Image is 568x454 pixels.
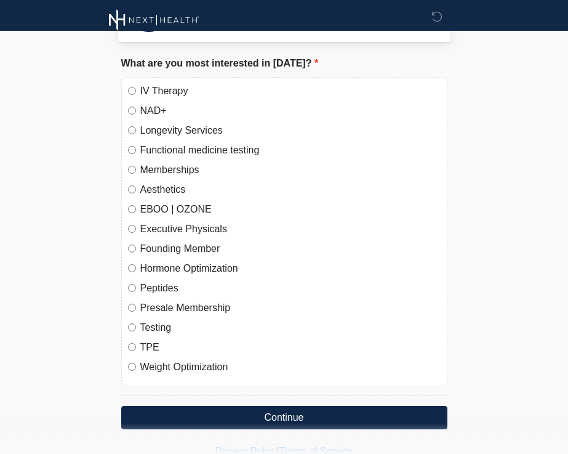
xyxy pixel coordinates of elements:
label: Weight Optimization [140,360,441,375]
label: Functional medicine testing [140,143,441,158]
input: Hormone Optimization [128,264,136,272]
label: Aesthetics [140,182,441,197]
input: Memberships [128,166,136,174]
label: Presale Membership [140,301,441,315]
input: Presale Membership [128,304,136,312]
button: Continue [121,406,447,429]
label: NAD+ [140,103,441,118]
input: Testing [128,323,136,331]
label: Testing [140,320,441,335]
input: TPE [128,343,136,351]
label: TPE [140,340,441,355]
input: Longevity Services [128,126,136,134]
label: Memberships [140,163,441,177]
label: Executive Physicals [140,222,441,237]
label: What are you most interested in [DATE]? [121,56,319,71]
input: Founding Member [128,245,136,253]
label: Founding Member [140,241,441,256]
label: EBOO | OZONE [140,202,441,217]
input: Aesthetics [128,185,136,193]
input: Executive Physicals [128,225,136,233]
input: NAD+ [128,107,136,115]
input: Weight Optimization [128,363,136,371]
label: Hormone Optimization [140,261,441,276]
input: Peptides [128,284,136,292]
input: EBOO | OZONE [128,205,136,213]
label: Peptides [140,281,441,296]
input: IV Therapy [128,87,136,95]
label: Longevity Services [140,123,441,138]
img: Next Health Wellness Logo [109,9,199,31]
input: Functional medicine testing [128,146,136,154]
label: IV Therapy [140,84,441,99]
